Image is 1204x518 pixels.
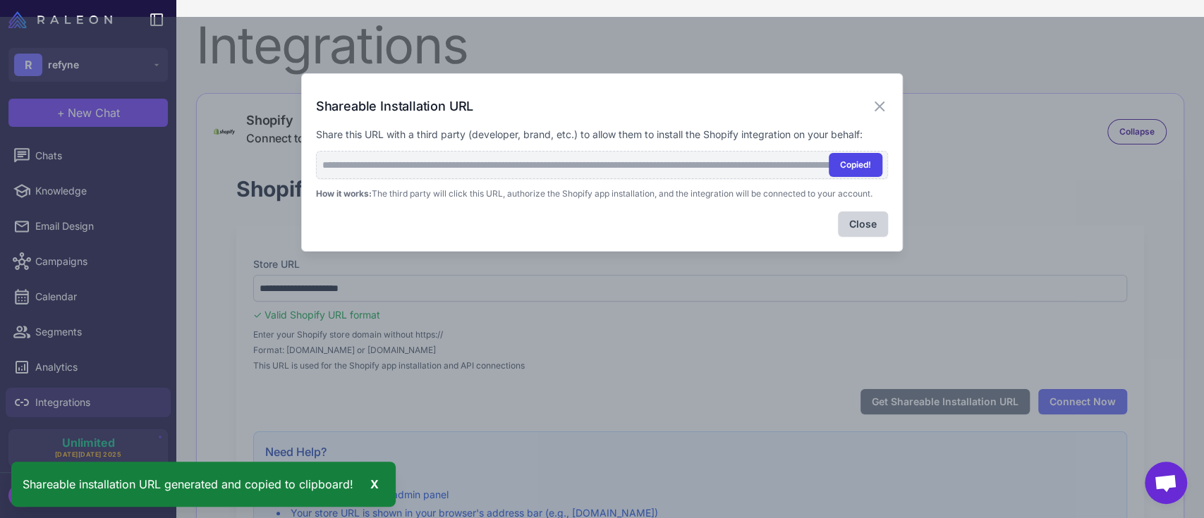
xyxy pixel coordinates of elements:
h3: Shareable Installation URL [316,97,473,116]
div: X [365,473,384,495]
img: Raleon Logo [8,11,112,28]
strong: How it works: [316,188,372,199]
p: The third party will click this URL, authorize the Shopify app installation, and the integration ... [316,187,889,200]
div: Shareable installation URL generated and copied to clipboard! [11,462,396,507]
button: Close [838,211,888,237]
p: Share this URL with a third party (developer, brand, etc.) to allow them to install the Shopify i... [316,127,889,142]
a: Open chat [1145,462,1187,504]
a: Raleon Logo [8,11,118,28]
button: Copied! [829,153,882,177]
